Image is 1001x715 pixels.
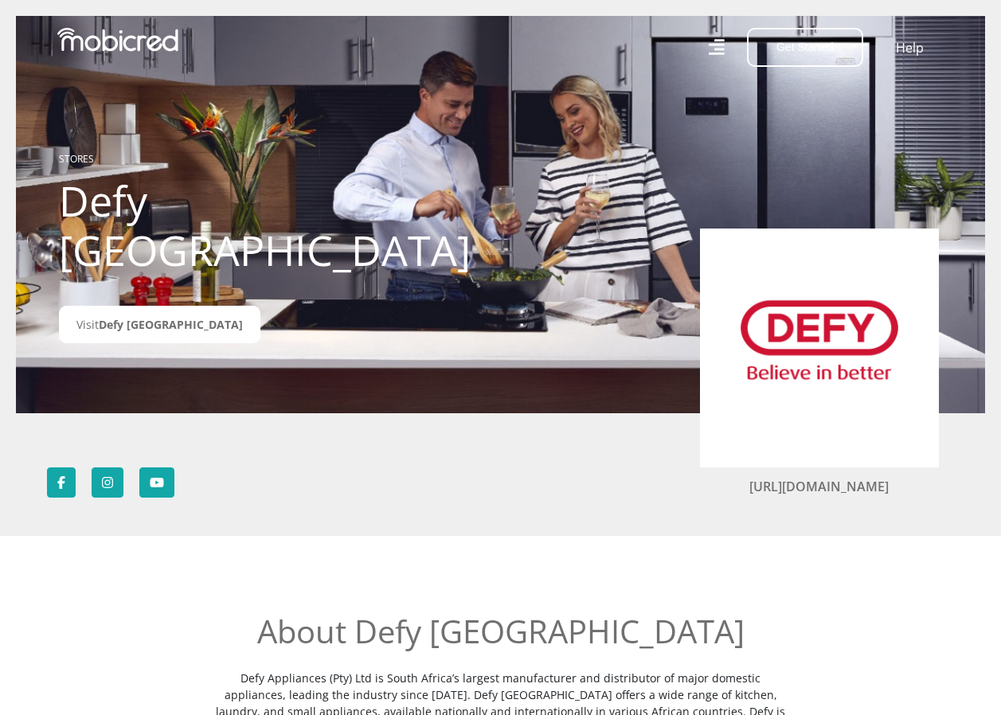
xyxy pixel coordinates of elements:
a: Subscribe to Defy South Africa on YouTube [139,467,174,498]
h2: About Defy [GEOGRAPHIC_DATA] [210,612,792,651]
img: Defy South Africa [724,252,915,443]
a: STORES [59,152,94,166]
a: Follow Defy South Africa on Instagram [92,467,123,498]
img: Mobicred [57,28,178,52]
a: VisitDefy [GEOGRAPHIC_DATA] [59,306,260,343]
a: Help [895,37,925,58]
a: [URL][DOMAIN_NAME] [749,478,889,495]
a: Follow Defy South Africa on Facebook [47,467,76,498]
button: Get Started [747,28,863,67]
span: Defy [GEOGRAPHIC_DATA] [99,317,243,332]
h1: Defy [GEOGRAPHIC_DATA] [59,176,413,275]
